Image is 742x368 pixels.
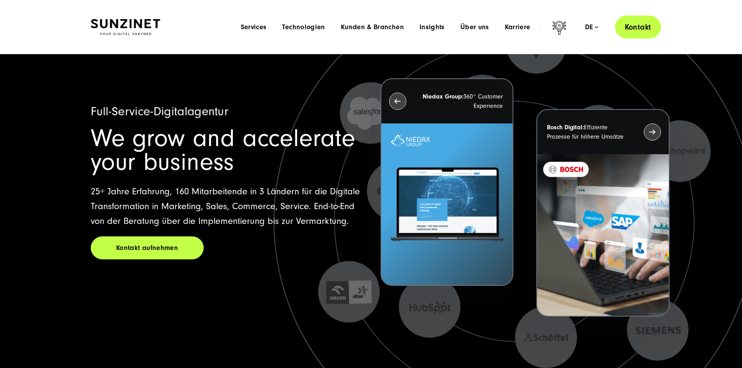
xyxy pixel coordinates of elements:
[420,92,503,111] p: 360° Customer Experience
[460,23,489,31] a: Über uns
[505,23,531,31] a: Karriere
[241,23,267,31] a: Services
[381,123,513,285] img: Letztes Projekt von Niedax. Ein Laptop auf dem die Niedax Website geöffnet ist, auf blauem Hinter...
[341,23,404,31] a: Kunden & Branchen
[91,124,355,176] span: We grow and accelerate your business
[381,78,513,286] button: Niedax Group:360° Customer Experience Letztes Projekt von Niedax. Ein Laptop auf dem die Niedax W...
[547,123,629,141] p: Effiziente Prozesse für höhere Umsätze
[585,23,599,31] div: de
[282,23,325,31] a: Technologien
[536,109,669,317] button: Bosch Digital:Effiziente Prozesse für höhere Umsätze BOSCH - Kundeprojekt - Digital Transformatio...
[547,124,584,131] strong: Bosch Digital:
[91,236,204,259] a: Kontakt aufnehmen
[423,93,464,100] strong: Niedax Group:
[537,154,668,316] img: BOSCH - Kundeprojekt - Digital Transformation Agentur SUNZINET
[91,19,160,35] img: SUNZINET Full Service Digital Agentur
[91,184,362,229] p: 25+ Jahre Erfahrung, 160 Mitarbeitende in 3 Ländern für die Digitale Transformation in Marketing,...
[615,16,661,39] a: Kontakt
[91,104,229,118] span: Full-Service-Digitalagentur
[419,23,445,31] a: Insights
